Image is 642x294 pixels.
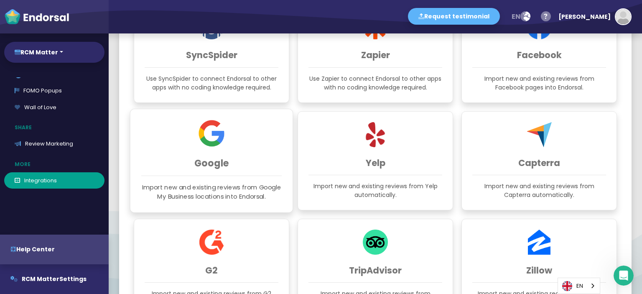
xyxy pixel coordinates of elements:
p: Use SyncSpider to connect Endorsal to other apps with no coding knowledge required. [145,74,278,92]
img: zillow.com.png [527,230,552,255]
p: Import new and existing reviews from Capterra automatically. [472,182,606,199]
a: Integrations [4,172,104,189]
p: More [4,156,109,172]
h3: Yelp [308,158,442,168]
p: Import new and existing reviews from Facebook pages into Endorsal. [472,74,606,92]
h3: Google [141,157,282,168]
img: google.com.png [199,120,225,146]
a: FOMO Popups [4,82,104,99]
img: tripadvisor.com.png [363,230,388,255]
aside: Language selected: English [558,278,600,294]
img: g2.com.png [199,230,224,255]
button: [PERSON_NAME] [554,4,632,29]
button: Request testimonial [408,8,500,25]
h3: Facebook [472,50,606,60]
button: RCM Matter [4,42,104,63]
h3: Capterra [472,158,606,168]
h3: Zillow [472,265,606,276]
div: [PERSON_NAME] [558,4,611,29]
p: Import new and existing reviews from Google My Business locations into Endorsal. [141,183,282,201]
h3: SyncSpider [145,50,278,60]
h3: G2 [145,265,278,276]
p: Import new and existing reviews from Yelp automatically. [308,182,442,199]
iframe: Intercom live chat [614,266,634,286]
span: en [512,12,520,21]
img: default-avatar.jpg [616,9,631,24]
img: capterra.com.png [527,122,552,147]
a: EN [558,278,600,294]
h3: TripAdvisor [308,265,442,276]
img: endorsal-logo-white@2x.png [4,8,69,25]
span: RCM Matter [22,275,59,283]
img: yelp.com.png [363,122,388,147]
div: Language [558,278,600,294]
a: Review Marketing [4,135,104,152]
a: Wall of Love [4,99,104,116]
p: Share [4,120,109,135]
button: en [506,8,535,25]
h3: Zapier [308,50,442,60]
p: Use Zapier to connect Endorsal to other apps with no coding knowledge required. [308,74,442,92]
